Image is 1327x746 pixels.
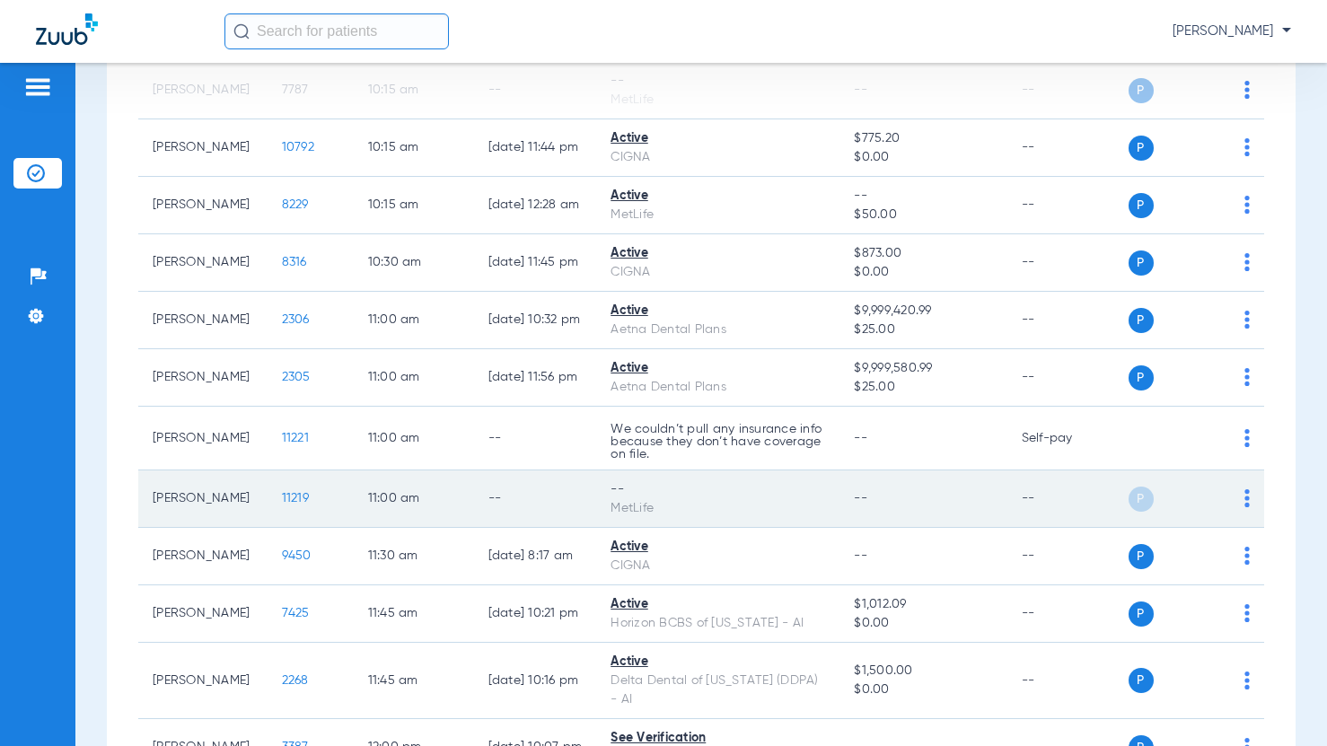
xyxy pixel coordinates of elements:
[854,614,992,633] span: $0.00
[282,492,309,505] span: 11219
[354,528,474,585] td: 11:30 AM
[354,470,474,528] td: 11:00 AM
[1129,78,1154,103] span: P
[354,177,474,234] td: 10:15 AM
[1244,368,1250,386] img: group-dot-blue.svg
[474,585,597,643] td: [DATE] 10:21 PM
[474,62,597,119] td: --
[1129,365,1154,391] span: P
[854,302,992,320] span: $9,999,420.99
[611,614,825,633] div: Horizon BCBS of [US_STATE] - AI
[1129,250,1154,276] span: P
[854,595,992,614] span: $1,012.09
[474,407,597,470] td: --
[1173,22,1291,40] span: [PERSON_NAME]
[233,23,250,39] img: Search Icon
[854,549,867,562] span: --
[854,492,867,505] span: --
[1129,544,1154,569] span: P
[611,302,825,320] div: Active
[611,653,825,671] div: Active
[854,680,992,699] span: $0.00
[1007,292,1129,349] td: --
[854,206,992,224] span: $50.00
[1237,660,1327,746] div: Chat Widget
[854,378,992,397] span: $25.00
[138,470,268,528] td: [PERSON_NAME]
[854,148,992,167] span: $0.00
[1129,668,1154,693] span: P
[854,83,867,96] span: --
[474,470,597,528] td: --
[1007,407,1129,470] td: Self-pay
[474,177,597,234] td: [DATE] 12:28 AM
[354,292,474,349] td: 11:00 AM
[611,499,825,518] div: MetLife
[1244,429,1250,447] img: group-dot-blue.svg
[611,320,825,339] div: Aetna Dental Plans
[138,528,268,585] td: [PERSON_NAME]
[474,528,597,585] td: [DATE] 8:17 AM
[224,13,449,49] input: Search for patients
[36,13,98,45] img: Zuub Logo
[474,349,597,407] td: [DATE] 11:56 PM
[354,643,474,719] td: 11:45 AM
[1244,138,1250,156] img: group-dot-blue.svg
[282,313,310,326] span: 2306
[1007,62,1129,119] td: --
[474,234,597,292] td: [DATE] 11:45 PM
[1129,487,1154,512] span: P
[138,407,268,470] td: [PERSON_NAME]
[138,643,268,719] td: [PERSON_NAME]
[474,643,597,719] td: [DATE] 10:16 PM
[1129,601,1154,627] span: P
[854,359,992,378] span: $9,999,580.99
[611,423,825,461] p: We couldn’t pull any insurance info because they don’t have coverage on file.
[138,177,268,234] td: [PERSON_NAME]
[1129,136,1154,161] span: P
[1244,604,1250,622] img: group-dot-blue.svg
[1007,643,1129,719] td: --
[354,234,474,292] td: 10:30 AM
[282,83,309,96] span: 7787
[1007,585,1129,643] td: --
[138,234,268,292] td: [PERSON_NAME]
[854,129,992,148] span: $775.20
[354,62,474,119] td: 10:15 AM
[611,378,825,397] div: Aetna Dental Plans
[282,256,307,268] span: 8316
[474,119,597,177] td: [DATE] 11:44 PM
[1244,196,1250,214] img: group-dot-blue.svg
[611,595,825,614] div: Active
[1244,311,1250,329] img: group-dot-blue.svg
[1244,547,1250,565] img: group-dot-blue.svg
[854,187,992,206] span: --
[611,129,825,148] div: Active
[611,206,825,224] div: MetLife
[611,244,825,263] div: Active
[1244,253,1250,271] img: group-dot-blue.svg
[282,549,312,562] span: 9450
[611,148,825,167] div: CIGNA
[354,585,474,643] td: 11:45 AM
[611,263,825,282] div: CIGNA
[854,244,992,263] span: $873.00
[23,76,52,98] img: hamburger-icon
[138,292,268,349] td: [PERSON_NAME]
[282,198,309,211] span: 8229
[1244,81,1250,99] img: group-dot-blue.svg
[138,119,268,177] td: [PERSON_NAME]
[611,671,825,709] div: Delta Dental of [US_STATE] (DDPA) - AI
[282,432,309,444] span: 11221
[854,320,992,339] span: $25.00
[611,557,825,575] div: CIGNA
[282,371,311,383] span: 2305
[854,263,992,282] span: $0.00
[354,119,474,177] td: 10:15 AM
[138,62,268,119] td: [PERSON_NAME]
[854,662,992,680] span: $1,500.00
[1007,470,1129,528] td: --
[282,141,314,154] span: 10792
[854,432,867,444] span: --
[1244,489,1250,507] img: group-dot-blue.svg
